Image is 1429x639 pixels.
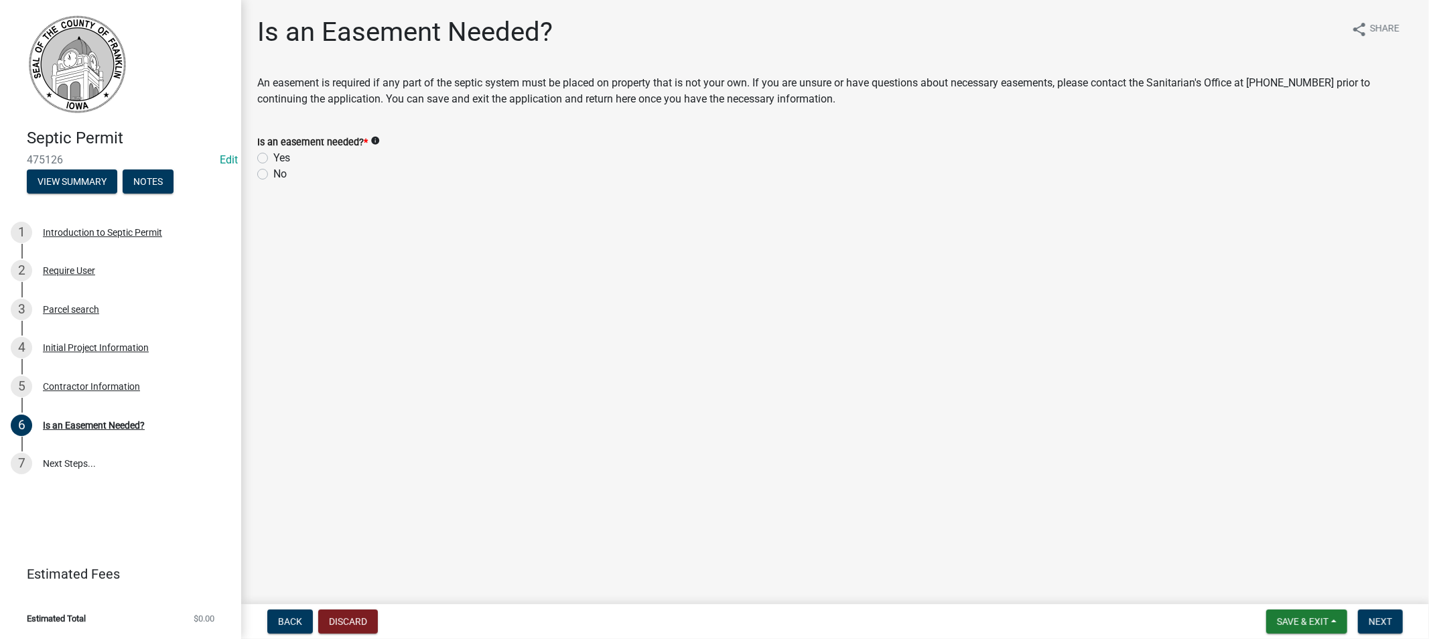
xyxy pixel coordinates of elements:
[123,169,174,194] button: Notes
[27,169,117,194] button: View Summary
[123,177,174,188] wm-modal-confirm: Notes
[43,382,140,391] div: Contractor Information
[27,129,230,148] h4: Septic Permit
[27,614,86,623] span: Estimated Total
[194,614,214,623] span: $0.00
[273,150,290,166] label: Yes
[267,610,313,634] button: Back
[11,453,32,474] div: 7
[11,376,32,397] div: 5
[220,153,238,166] a: Edit
[220,153,238,166] wm-modal-confirm: Edit Application Number
[11,222,32,243] div: 1
[1369,616,1392,627] span: Next
[273,166,287,182] label: No
[257,16,553,48] h1: Is an Easement Needed?
[1266,610,1347,634] button: Save & Exit
[43,421,145,430] div: Is an Easement Needed?
[11,260,32,281] div: 2
[43,305,99,314] div: Parcel search
[1358,610,1403,634] button: Next
[11,561,220,587] a: Estimated Fees
[1277,616,1329,627] span: Save & Exit
[11,337,32,358] div: 4
[27,14,127,115] img: Franklin County, Iowa
[257,75,1413,107] p: An easement is required if any part of the septic system must be placed on property that is not y...
[43,343,149,352] div: Initial Project Information
[27,153,214,166] span: 475126
[370,136,380,145] i: info
[1370,21,1400,38] span: Share
[1341,16,1410,42] button: shareShare
[27,177,117,188] wm-modal-confirm: Summary
[43,228,162,237] div: Introduction to Septic Permit
[43,266,95,275] div: Require User
[318,610,378,634] button: Discard
[11,415,32,436] div: 6
[257,138,368,147] label: Is an easement needed?
[11,299,32,320] div: 3
[278,616,302,627] span: Back
[1351,21,1367,38] i: share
